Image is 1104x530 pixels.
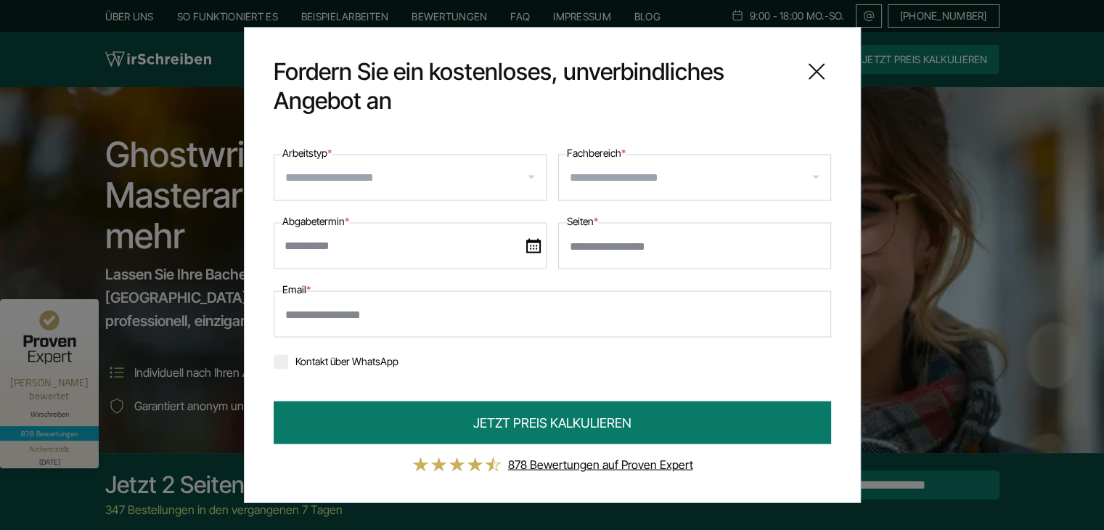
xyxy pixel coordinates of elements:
label: Fachbereich [567,144,626,162]
span: JETZT PREIS KALKULIEREN [473,413,631,433]
span: Fordern Sie ein kostenloses, unverbindliches Angebot an [274,57,790,115]
label: Kontakt über WhatsApp [274,355,398,367]
img: date [526,239,541,253]
label: Abgabetermin [282,213,349,230]
label: Seiten [567,213,598,230]
input: date [274,223,547,269]
label: Arbeitstyp [282,144,332,162]
label: Email [282,281,311,298]
button: JETZT PREIS KALKULIEREN [274,401,831,444]
a: 878 Bewertungen auf Proven Expert [508,457,693,472]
